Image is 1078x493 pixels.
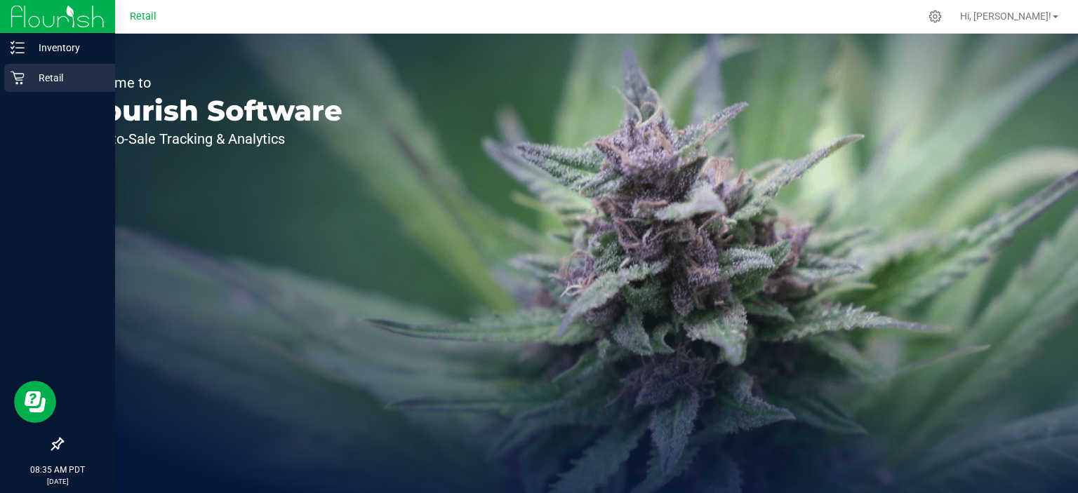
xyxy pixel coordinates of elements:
[6,464,109,476] p: 08:35 AM PDT
[76,132,342,146] p: Seed-to-Sale Tracking & Analytics
[25,69,109,86] p: Retail
[76,76,342,90] p: Welcome to
[11,71,25,85] inline-svg: Retail
[11,41,25,55] inline-svg: Inventory
[25,39,109,56] p: Inventory
[960,11,1051,22] span: Hi, [PERSON_NAME]!
[6,476,109,487] p: [DATE]
[926,10,944,23] div: Manage settings
[130,11,157,22] span: Retail
[76,97,342,125] p: Flourish Software
[14,381,56,423] iframe: Resource center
